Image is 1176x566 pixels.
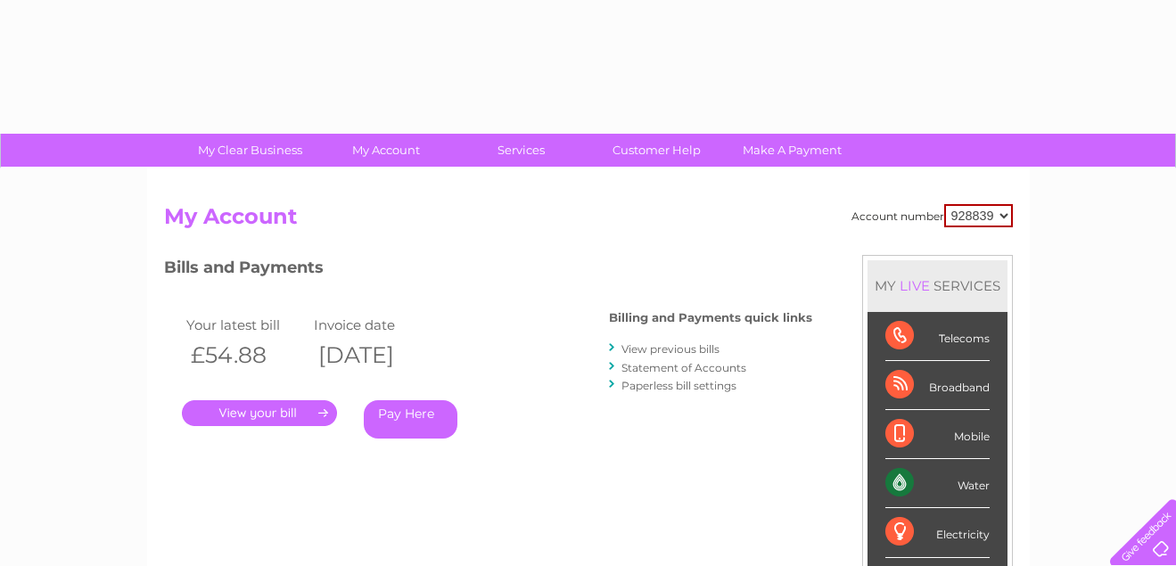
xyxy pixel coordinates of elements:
div: Water [885,459,990,508]
div: Broadband [885,361,990,410]
td: Your latest bill [182,313,310,337]
td: Invoice date [309,313,438,337]
h2: My Account [164,204,1013,238]
a: Services [448,134,595,167]
th: [DATE] [309,337,438,373]
div: MY SERVICES [868,260,1007,311]
div: LIVE [896,277,933,294]
a: My Clear Business [177,134,324,167]
a: Paperless bill settings [621,379,736,392]
a: Statement of Accounts [621,361,746,374]
a: Customer Help [583,134,730,167]
a: . [182,400,337,426]
div: Account number [851,204,1013,227]
a: Pay Here [364,400,457,439]
a: View previous bills [621,342,720,356]
h4: Billing and Payments quick links [609,311,812,324]
div: Telecoms [885,312,990,361]
a: Make A Payment [719,134,866,167]
div: Electricity [885,508,990,557]
th: £54.88 [182,337,310,373]
a: My Account [312,134,459,167]
h3: Bills and Payments [164,255,812,286]
div: Mobile [885,410,990,459]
